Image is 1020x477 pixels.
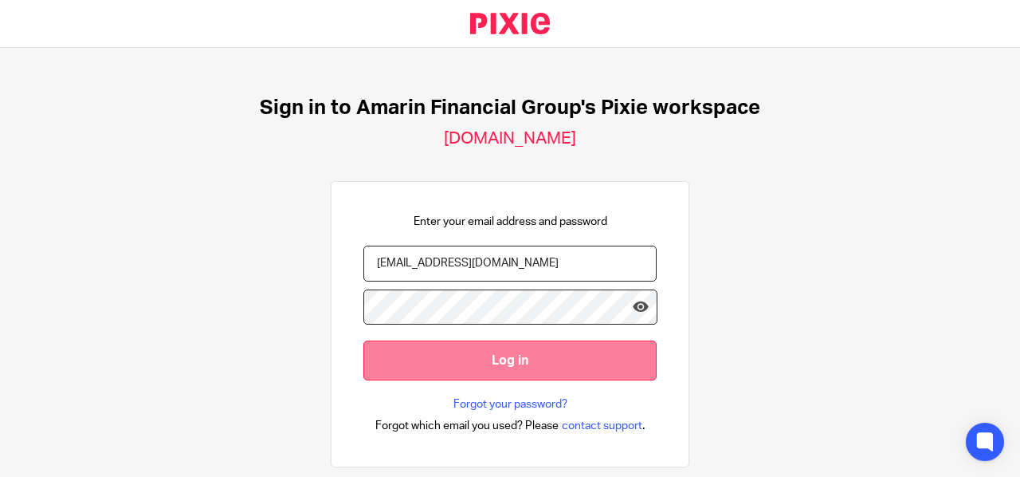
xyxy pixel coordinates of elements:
input: name@example.com [363,246,657,282]
input: Log in [363,341,657,380]
a: Forgot your password? [453,396,567,412]
h2: [DOMAIN_NAME] [444,128,576,149]
p: Enter your email address and password [414,214,607,230]
div: . [375,416,645,435]
span: Forgot which email you used? Please [375,418,559,434]
h1: Sign in to Amarin Financial Group's Pixie workspace [260,96,760,120]
span: contact support [562,418,642,434]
